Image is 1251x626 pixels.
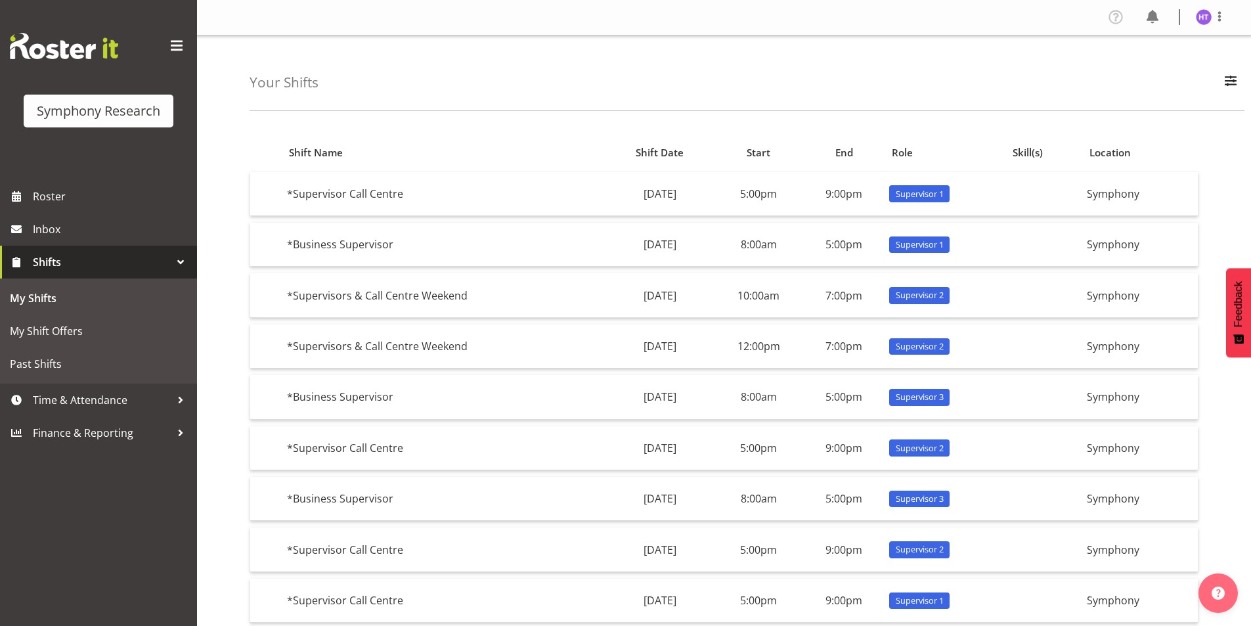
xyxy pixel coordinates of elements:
span: Roster [33,187,190,206]
td: 9:00pm [804,172,884,216]
td: [DATE] [606,375,713,419]
td: *Supervisors & Call Centre Weekend [282,273,607,317]
td: 9:00pm [804,527,884,571]
span: Role [892,145,913,160]
span: End [835,145,853,160]
td: Symphony [1082,172,1198,216]
td: Symphony [1082,579,1198,623]
td: 7:00pm [804,324,884,369]
td: *Business Supervisor [282,375,607,419]
img: hal-thomas1264.jpg [1196,9,1212,25]
span: Feedback [1233,281,1244,327]
img: help-xxl-2.png [1212,587,1225,600]
td: 9:00pm [804,426,884,470]
span: My Shift Offers [10,321,187,341]
td: [DATE] [606,426,713,470]
span: Supervisor 2 [896,442,944,455]
td: *Business Supervisor [282,223,607,267]
td: 5:00pm [713,527,804,571]
td: [DATE] [606,273,713,317]
td: 5:00pm [713,172,804,216]
td: 7:00pm [804,273,884,317]
td: Symphony [1082,375,1198,419]
td: *Supervisors & Call Centre Weekend [282,324,607,369]
td: [DATE] [606,223,713,267]
td: 5:00pm [804,223,884,267]
div: Symphony Research [37,101,160,121]
button: Filter Employees [1217,68,1244,97]
td: *Supervisor Call Centre [282,579,607,623]
span: Supervisor 3 [896,493,944,505]
td: [DATE] [606,579,713,623]
td: 5:00pm [804,375,884,419]
td: 10:00am [713,273,804,317]
span: Supervisor 1 [896,238,944,251]
span: Supervisor 1 [896,594,944,607]
span: Start [747,145,770,160]
span: Supervisor 2 [896,289,944,302]
span: Shifts [33,252,171,272]
td: *Supervisor Call Centre [282,426,607,470]
span: Shift Date [636,145,684,160]
span: Shift Name [289,145,343,160]
td: *Business Supervisor [282,477,607,521]
td: 8:00am [713,477,804,521]
td: Symphony [1082,426,1198,470]
button: Feedback - Show survey [1226,268,1251,357]
td: [DATE] [606,477,713,521]
td: 9:00pm [804,579,884,623]
td: Symphony [1082,477,1198,521]
td: Symphony [1082,273,1198,317]
span: Skill(s) [1013,145,1043,160]
td: *Supervisor Call Centre [282,527,607,571]
td: 5:00pm [713,426,804,470]
td: [DATE] [606,172,713,216]
td: *Supervisor Call Centre [282,172,607,216]
span: My Shifts [10,288,187,308]
td: Symphony [1082,324,1198,369]
td: 5:00pm [713,579,804,623]
span: Location [1089,145,1131,160]
a: My Shifts [3,282,194,315]
a: My Shift Offers [3,315,194,347]
span: Inbox [33,219,190,239]
td: 12:00pm [713,324,804,369]
span: Finance & Reporting [33,423,171,443]
img: Rosterit website logo [10,33,118,59]
span: Supervisor 1 [896,188,944,200]
td: 8:00am [713,375,804,419]
td: 5:00pm [804,477,884,521]
td: [DATE] [606,324,713,369]
td: 8:00am [713,223,804,267]
span: Supervisor 2 [896,340,944,353]
td: [DATE] [606,527,713,571]
h4: Your Shifts [250,75,318,90]
span: Time & Attendance [33,390,171,410]
td: Symphony [1082,527,1198,571]
span: Supervisor 3 [896,391,944,403]
a: Past Shifts [3,347,194,380]
span: Supervisor 2 [896,543,944,556]
span: Past Shifts [10,354,187,374]
td: Symphony [1082,223,1198,267]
